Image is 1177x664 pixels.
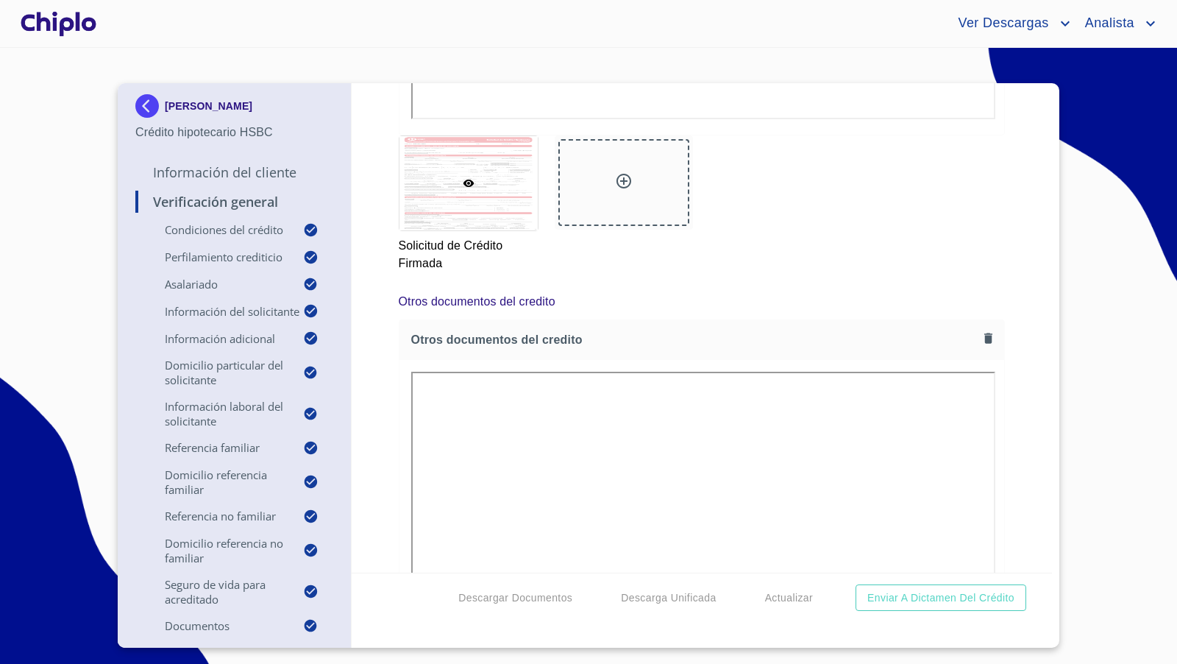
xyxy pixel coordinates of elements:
span: Descarga Unificada [621,589,716,607]
p: Perfilamiento crediticio [135,250,303,264]
button: Descarga Unificada [615,584,722,612]
p: Información del Cliente [135,163,333,181]
button: Descargar Documentos [452,584,578,612]
img: Docupass spot blue [135,94,165,118]
p: Verificación General [135,193,333,211]
p: Domicilio Particular del Solicitante [135,358,303,387]
span: Descargar Documentos [458,589,572,607]
span: Analista [1074,12,1142,35]
p: Asalariado [135,277,303,292]
p: Domicilio Referencia Familiar [135,467,303,497]
p: Documentos adicionales [135,645,333,661]
p: Otros documentos del credito [399,293,555,311]
p: Información adicional [135,331,303,346]
p: Referencia Familiar [135,440,303,455]
button: account of current user [947,12,1073,35]
p: [PERSON_NAME] [165,100,252,112]
p: Seguro de Vida para Acreditado [135,577,303,607]
p: Información del Solicitante [135,304,303,319]
div: [PERSON_NAME] [135,94,333,124]
p: Referencia No Familiar [135,509,303,523]
button: Actualizar [759,584,819,612]
p: Documentos [135,618,303,633]
span: Ver Descargas [947,12,1056,35]
span: Otros documentos del credito [411,332,978,347]
p: Crédito hipotecario HSBC [135,124,333,141]
p: Solicitud de Crédito Firmada [399,231,537,272]
button: Enviar a Dictamen del Crédito [856,584,1026,612]
p: Domicilio Referencia No Familiar [135,536,303,565]
span: Enviar a Dictamen del Crédito [867,589,1014,607]
span: Actualizar [765,589,813,607]
p: Información Laboral del Solicitante [135,399,303,428]
button: account of current user [1074,12,1159,35]
p: Condiciones del Crédito [135,222,303,237]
